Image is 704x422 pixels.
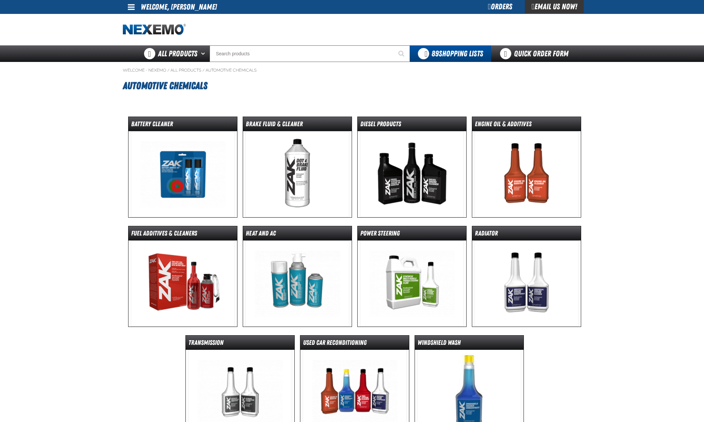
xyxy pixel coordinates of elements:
[131,240,235,327] img: Fuel Additives & Cleaners
[171,68,201,73] a: All Products
[245,131,350,217] img: Brake Fluid & Cleaner
[472,117,581,218] a: Engine Oil & Additives
[431,49,483,58] span: Shopping Lists
[491,45,581,62] a: Quick Order Form
[300,338,409,350] dt: Used Car Reconditioning
[167,68,170,73] span: /
[410,45,491,62] button: You have 89 Shopping Lists. Open to view details
[472,229,581,240] dt: Radiator
[475,240,579,327] img: Radiator
[431,49,439,58] strong: 89
[360,131,464,217] img: Diesel Products
[128,120,237,131] dt: Battery Cleaner
[245,240,350,327] img: Heat and AC
[243,120,352,131] dt: Brake Fluid & Cleaner
[475,131,579,217] img: Engine Oil & Additives
[123,68,166,73] a: Welcome - Nexemo
[186,338,294,350] dt: Transmission
[415,338,524,350] dt: Windshield Wash
[357,117,467,218] a: Diesel Products
[358,229,466,240] dt: Power Steering
[393,45,410,62] button: Start Searching
[123,68,581,73] nav: Breadcrumbs
[243,229,352,240] dt: Heat and AC
[472,226,581,327] a: Radiator
[123,24,186,35] img: Nexemo logo
[123,77,581,95] h1: Automotive Chemicals
[202,68,205,73] span: /
[123,24,186,35] a: Home
[358,120,466,131] dt: Diesel Products
[357,226,467,327] a: Power Steering
[128,226,237,327] a: Fuel Additives & Cleaners
[131,131,235,217] img: Battery Cleaner
[210,45,410,62] input: Search
[243,226,352,327] a: Heat and AC
[128,117,237,218] a: Battery Cleaner
[472,120,581,131] dt: Engine Oil & Additives
[206,68,257,73] a: Automotive Chemicals
[158,48,197,60] span: All Products
[199,45,210,62] button: Open All Products pages
[360,240,464,327] img: Power Steering
[243,117,352,218] a: Brake Fluid & Cleaner
[128,229,237,240] dt: Fuel Additives & Cleaners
